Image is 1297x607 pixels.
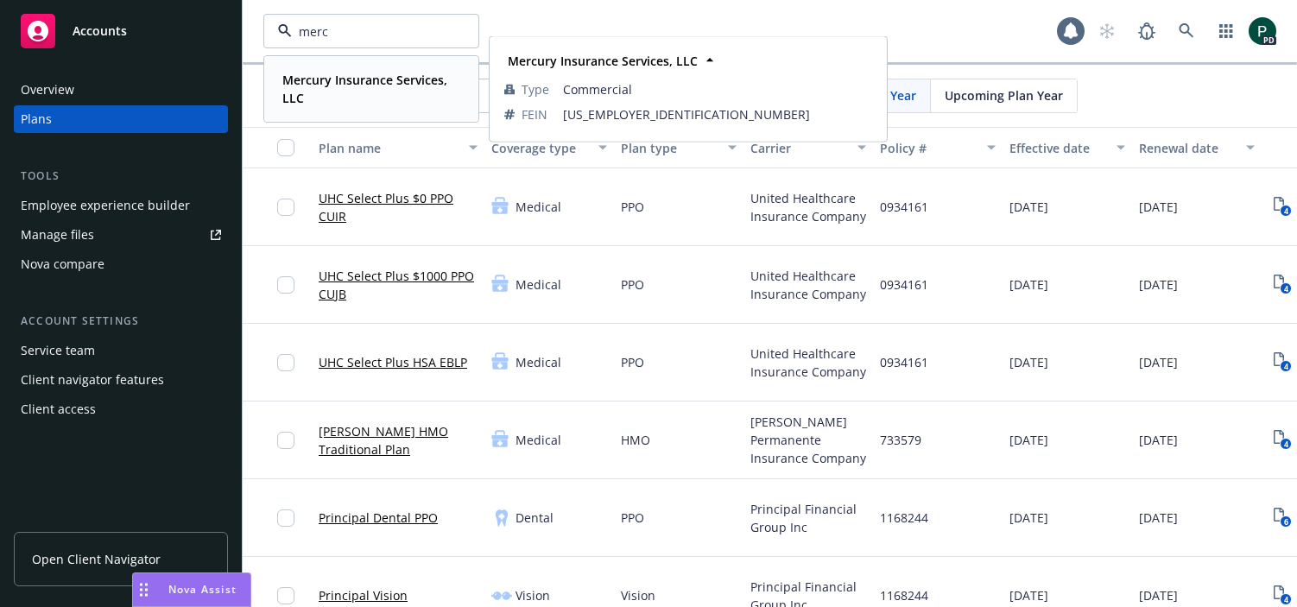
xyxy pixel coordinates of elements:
button: Plan name [312,127,484,168]
a: UHC Select Plus $0 PPO CUIR [319,189,478,225]
input: Toggle Row Selected [277,432,294,449]
a: View Plan Documents [1269,193,1296,221]
span: Vision [516,586,550,604]
div: Account settings [14,313,228,330]
span: 733579 [880,431,921,449]
div: Tools [14,168,228,185]
a: View Plan Documents [1269,349,1296,376]
button: Nova Assist [132,572,251,607]
span: Medical [516,275,561,294]
span: Principal Financial Group Inc [750,500,866,536]
a: Nova compare [14,250,228,278]
span: United Healthcare Insurance Company [750,189,866,225]
a: Start snowing [1090,14,1124,48]
button: Effective date [1003,127,1132,168]
span: United Healthcare Insurance Company [750,267,866,303]
button: Coverage type [484,127,614,168]
span: [DATE] [1139,431,1178,449]
strong: Mercury Insurance Services, LLC [508,53,698,69]
text: 4 [1283,361,1288,372]
span: PPO [621,275,644,294]
span: Medical [516,353,561,371]
a: Manage files [14,221,228,249]
div: Coverage type [491,139,588,157]
button: Carrier [743,127,873,168]
span: 1168244 [880,509,928,527]
button: Plan type [614,127,743,168]
div: Manage files [21,221,94,249]
span: [DATE] [1009,353,1048,371]
span: [DATE] [1009,198,1048,216]
span: HMO [621,431,650,449]
div: Carrier [750,139,847,157]
div: Client navigator features [21,366,164,394]
span: PPO [621,198,644,216]
div: Policy # [880,139,977,157]
a: Employee experience builder [14,192,228,219]
span: PPO [621,353,644,371]
span: Accounts [73,24,127,38]
input: Select all [277,139,294,156]
span: Open Client Navigator [32,550,161,568]
input: Toggle Row Selected [277,354,294,371]
span: PPO [621,509,644,527]
span: [DATE] [1139,198,1178,216]
input: Toggle Row Selected [277,509,294,527]
a: Report a Bug [1129,14,1164,48]
span: 0934161 [880,275,928,294]
strong: Mercury Insurance Services, LLC [282,72,447,106]
div: Nova compare [21,250,104,278]
span: [DATE] [1139,275,1178,294]
div: Service team [21,337,95,364]
span: [US_EMPLOYER_IDENTIFICATION_NUMBER] [563,105,872,123]
text: 4 [1283,205,1288,217]
div: Employee experience builder [21,192,190,219]
span: Vision [621,586,655,604]
span: 0934161 [880,353,928,371]
div: Plan name [319,139,459,157]
span: [DATE] [1139,353,1178,371]
span: FEIN [522,105,547,123]
a: Switch app [1209,14,1243,48]
a: Service team [14,337,228,364]
span: Medical [516,198,561,216]
a: View Plan Documents [1269,504,1296,532]
div: Plans [21,105,52,133]
span: Upcoming Plan Year [945,86,1063,104]
span: United Healthcare Insurance Company [750,345,866,381]
div: Plan type [621,139,718,157]
a: Client navigator features [14,366,228,394]
a: View Plan Documents [1269,271,1296,299]
span: [PERSON_NAME] Permanente Insurance Company [750,413,866,467]
div: Drag to move [133,573,155,606]
a: [PERSON_NAME] HMO Traditional Plan [319,422,478,458]
text: 6 [1283,516,1288,528]
img: photo [1249,17,1276,45]
text: 4 [1283,439,1288,450]
input: Toggle Row Selected [277,199,294,216]
span: [DATE] [1009,586,1048,604]
span: Commercial [563,80,872,98]
div: Renewal date [1139,139,1236,157]
button: Renewal date [1132,127,1262,168]
a: View Plan Documents [1269,427,1296,454]
a: Principal Vision [319,586,408,604]
span: [DATE] [1139,586,1178,604]
a: Overview [14,76,228,104]
a: Accounts [14,7,228,55]
span: 1168244 [880,586,928,604]
div: Effective date [1009,139,1106,157]
div: Overview [21,76,74,104]
span: 0934161 [880,198,928,216]
span: [DATE] [1009,509,1048,527]
input: Toggle Row Selected [277,276,294,294]
a: Search [1169,14,1204,48]
input: Toggle Row Selected [277,587,294,604]
a: Plans [14,105,228,133]
button: Policy # [873,127,1003,168]
span: [DATE] [1139,509,1178,527]
span: [DATE] [1009,431,1048,449]
input: Filter by keyword [292,22,444,41]
a: Client access [14,395,228,423]
text: 4 [1283,594,1288,605]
